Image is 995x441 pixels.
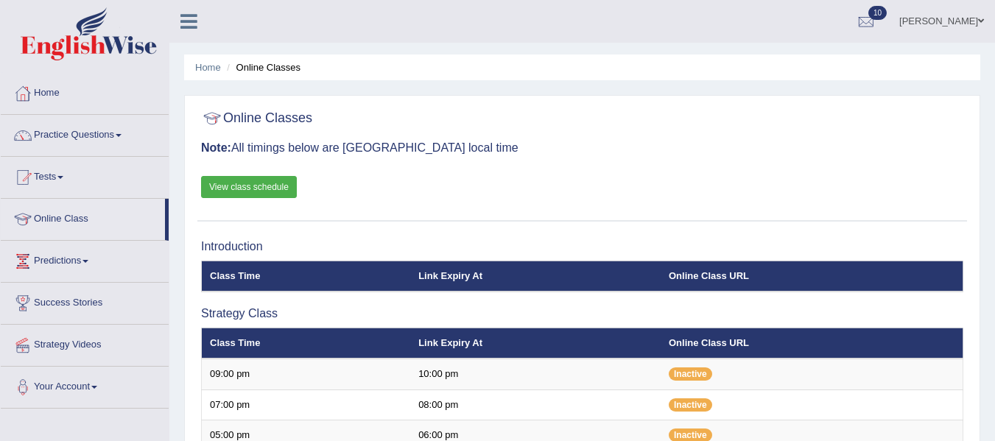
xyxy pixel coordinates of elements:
[202,328,411,359] th: Class Time
[410,261,661,292] th: Link Expiry At
[202,261,411,292] th: Class Time
[1,241,169,278] a: Predictions
[669,398,712,412] span: Inactive
[669,367,712,381] span: Inactive
[868,6,887,20] span: 10
[410,359,661,389] td: 10:00 pm
[1,325,169,361] a: Strategy Videos
[1,73,169,110] a: Home
[410,328,661,359] th: Link Expiry At
[1,199,165,236] a: Online Class
[201,141,231,154] b: Note:
[201,107,312,130] h2: Online Classes
[1,115,169,152] a: Practice Questions
[195,62,221,73] a: Home
[223,60,300,74] li: Online Classes
[201,176,297,198] a: View class schedule
[661,328,963,359] th: Online Class URL
[1,283,169,320] a: Success Stories
[202,359,411,389] td: 09:00 pm
[1,157,169,194] a: Tests
[661,261,963,292] th: Online Class URL
[201,307,963,320] h3: Strategy Class
[201,240,963,253] h3: Introduction
[201,141,963,155] h3: All timings below are [GEOGRAPHIC_DATA] local time
[202,389,411,420] td: 07:00 pm
[410,389,661,420] td: 08:00 pm
[1,367,169,403] a: Your Account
